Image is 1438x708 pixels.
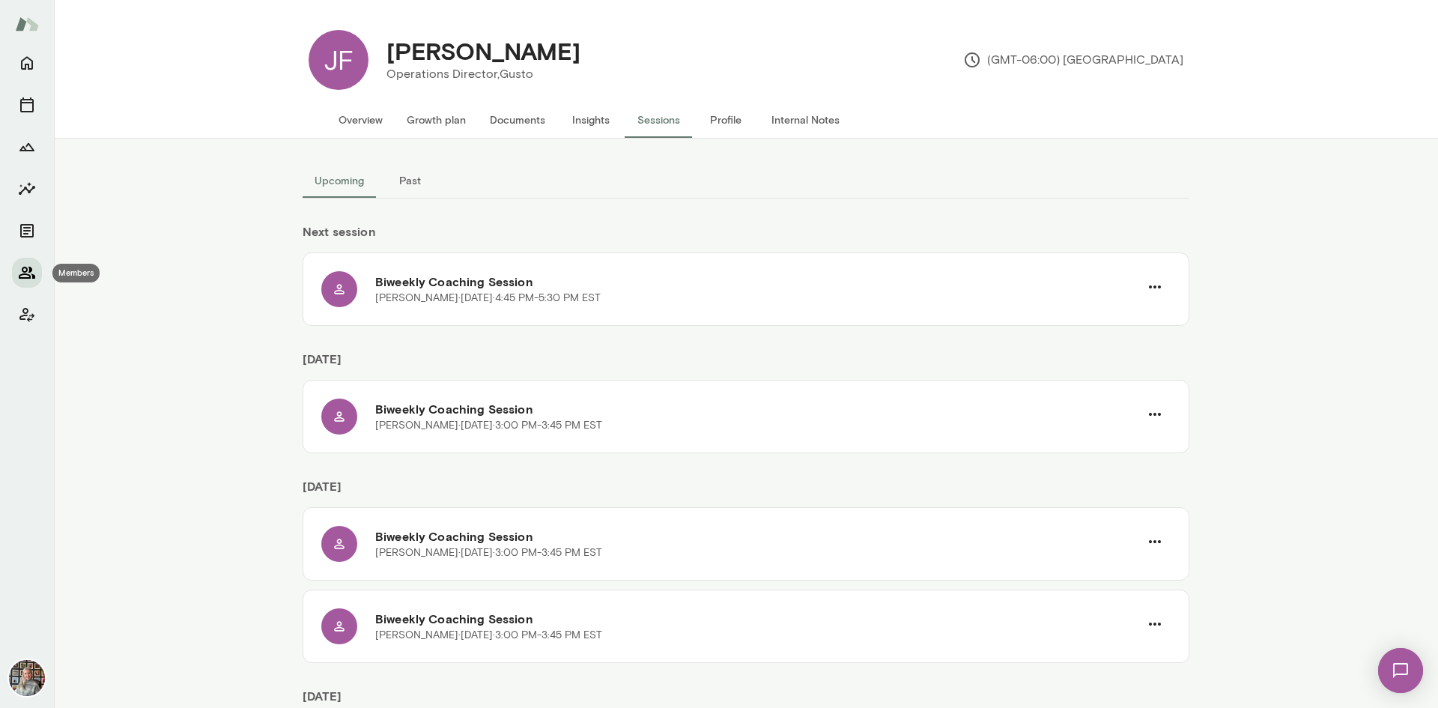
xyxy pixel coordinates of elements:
p: [PERSON_NAME] · [DATE] · 4:45 PM-5:30 PM EST [375,291,601,306]
button: Sessions [625,102,692,138]
h4: [PERSON_NAME] [386,37,580,65]
button: Overview [327,102,395,138]
div: Members [52,264,100,282]
h6: [DATE] [303,350,1189,380]
button: Past [376,163,443,199]
h6: Biweekly Coaching Session [375,610,1139,628]
h6: Biweekly Coaching Session [375,273,1139,291]
p: [PERSON_NAME] · [DATE] · 3:00 PM-3:45 PM EST [375,545,602,560]
button: Internal Notes [759,102,852,138]
button: Growth Plan [12,132,42,162]
h6: Biweekly Coaching Session [375,527,1139,545]
button: Insights [12,174,42,204]
p: (GMT-06:00) [GEOGRAPHIC_DATA] [963,51,1183,69]
button: Documents [478,102,557,138]
button: Insights [557,102,625,138]
div: basic tabs example [303,163,1189,199]
button: Profile [692,102,759,138]
h6: Biweekly Coaching Session [375,400,1139,418]
button: Members [12,258,42,288]
p: Operations Director, Gusto [386,65,580,83]
img: Mento [15,10,39,38]
button: Growth plan [395,102,478,138]
button: Client app [12,300,42,330]
p: [PERSON_NAME] · [DATE] · 3:00 PM-3:45 PM EST [375,418,602,433]
img: Tricia Maggio [9,660,45,696]
h6: [DATE] [303,477,1189,507]
h6: Next session [303,223,1189,252]
button: Sessions [12,90,42,120]
button: Upcoming [303,163,376,199]
div: JF [309,30,368,90]
button: Home [12,48,42,78]
button: Documents [12,216,42,246]
p: [PERSON_NAME] · [DATE] · 3:00 PM-3:45 PM EST [375,628,602,643]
